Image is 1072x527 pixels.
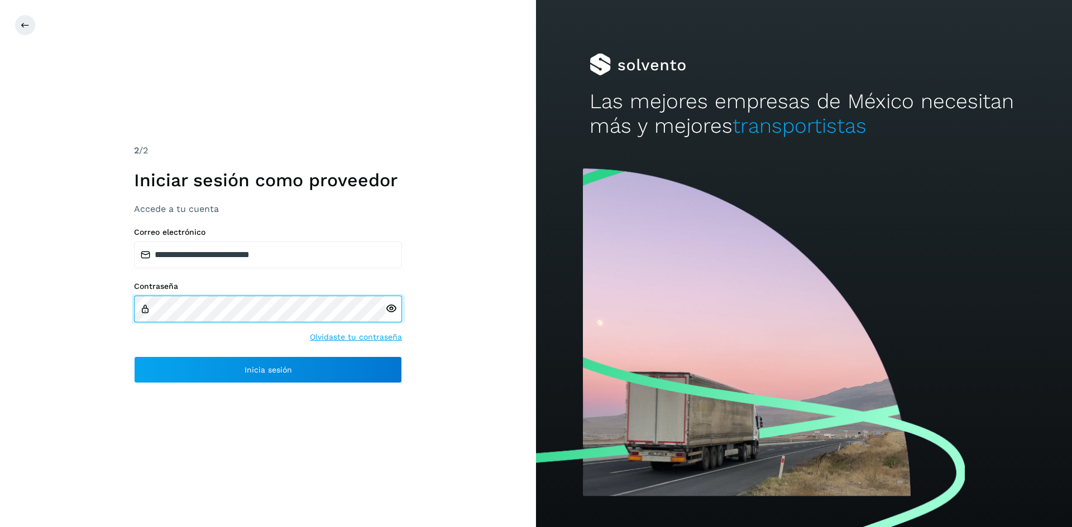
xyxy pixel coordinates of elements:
h1: Iniciar sesión como proveedor [134,170,402,191]
span: Inicia sesión [245,366,292,374]
div: /2 [134,144,402,157]
span: transportistas [733,114,867,138]
span: 2 [134,145,139,156]
label: Correo electrónico [134,228,402,237]
button: Inicia sesión [134,356,402,383]
label: Contraseña [134,282,402,291]
a: Olvidaste tu contraseña [310,331,402,343]
h2: Las mejores empresas de México necesitan más y mejores [590,89,1018,139]
h3: Accede a tu cuenta [134,204,402,214]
